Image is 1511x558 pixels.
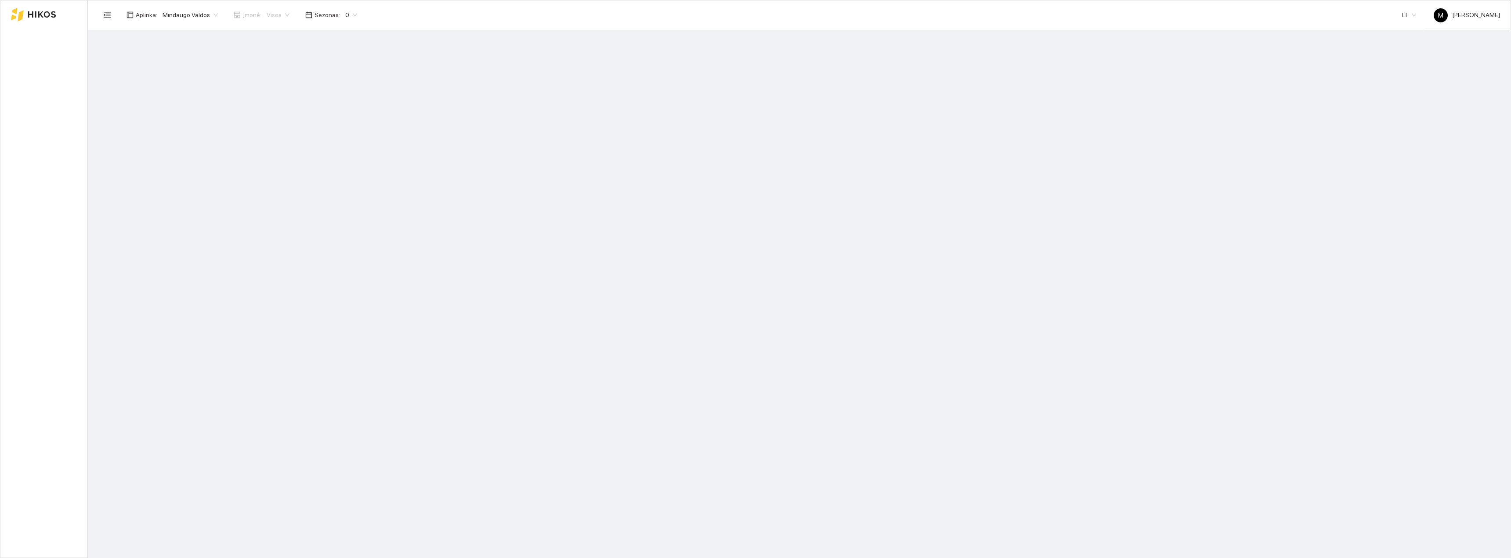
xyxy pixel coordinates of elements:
span: 0 [345,8,357,22]
span: M [1438,8,1443,22]
span: Mindaugo Valdos [163,8,218,22]
span: Įmonė : [243,10,261,20]
span: Aplinka : [136,10,157,20]
span: LT [1402,8,1416,22]
span: Sezonas : [314,10,340,20]
span: layout [127,11,134,18]
span: calendar [305,11,312,18]
button: menu-fold [98,6,116,24]
span: Visos [267,8,289,22]
span: menu-fold [103,11,111,19]
span: shop [234,11,241,18]
span: [PERSON_NAME] [1434,11,1500,18]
